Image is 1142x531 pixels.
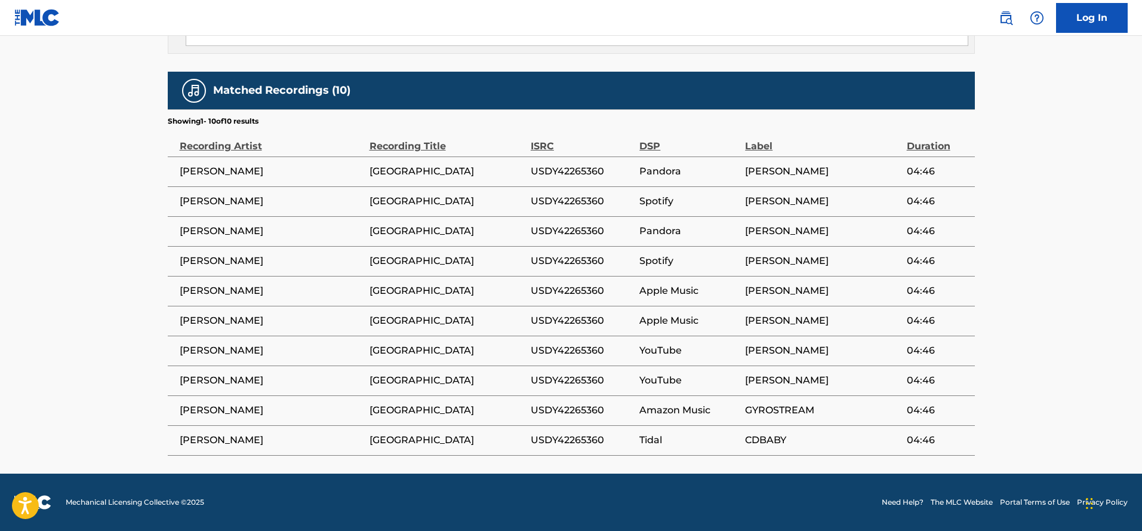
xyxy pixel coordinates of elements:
span: 04:46 [907,254,969,268]
span: [GEOGRAPHIC_DATA] [370,314,525,328]
span: [PERSON_NAME] [745,164,900,179]
a: Public Search [994,6,1018,30]
span: 04:46 [907,164,969,179]
img: help [1030,11,1044,25]
h5: Matched Recordings (10) [213,84,350,97]
span: [PERSON_NAME] [745,314,900,328]
span: USDY42265360 [531,284,633,298]
span: Mechanical Licensing Collective © 2025 [66,497,204,508]
span: [PERSON_NAME] [745,373,900,388]
span: 04:46 [907,224,969,238]
span: [GEOGRAPHIC_DATA] [370,254,525,268]
a: Need Help? [882,497,924,508]
span: [PERSON_NAME] [745,284,900,298]
span: YouTube [639,373,739,388]
a: The MLC Website [931,497,993,508]
iframe: Chat Widget [1082,474,1142,531]
div: Help [1025,6,1049,30]
div: ISRC [531,127,633,154]
a: Privacy Policy [1077,497,1128,508]
span: Tidal [639,433,739,447]
span: [PERSON_NAME] [180,194,364,208]
span: Spotify [639,194,739,208]
span: 04:46 [907,194,969,208]
span: [GEOGRAPHIC_DATA] [370,403,525,418]
span: [PERSON_NAME] [180,284,364,298]
img: MLC Logo [14,9,60,26]
span: YouTube [639,343,739,358]
span: Apple Music [639,284,739,298]
span: USDY42265360 [531,373,633,388]
span: 04:46 [907,314,969,328]
div: Label [745,127,900,154]
span: [PERSON_NAME] [745,224,900,238]
span: [GEOGRAPHIC_DATA] [370,343,525,358]
span: CDBABY [745,433,900,447]
span: Pandora [639,224,739,238]
span: [PERSON_NAME] [745,194,900,208]
img: search [999,11,1013,25]
a: Log In [1056,3,1128,33]
span: USDY42265360 [531,224,633,238]
span: [PERSON_NAME] [180,254,364,268]
span: [GEOGRAPHIC_DATA] [370,373,525,388]
div: DSP [639,127,739,154]
span: USDY42265360 [531,194,633,208]
span: [PERSON_NAME] [180,403,364,418]
span: [GEOGRAPHIC_DATA] [370,194,525,208]
span: [GEOGRAPHIC_DATA] [370,164,525,179]
div: Recording Artist [180,127,364,154]
span: [GEOGRAPHIC_DATA] [370,284,525,298]
a: Portal Terms of Use [1000,497,1070,508]
span: [PERSON_NAME] [745,343,900,358]
span: USDY42265360 [531,343,633,358]
span: [PERSON_NAME] [180,164,364,179]
span: [PERSON_NAME] [180,314,364,328]
span: USDY42265360 [531,254,633,268]
span: Amazon Music [639,403,739,418]
span: [GEOGRAPHIC_DATA] [370,433,525,447]
div: Widget de chat [1082,474,1142,531]
p: Showing 1 - 10 of 10 results [168,116,258,127]
div: Arrastrar [1086,486,1093,521]
span: GYROSTREAM [745,403,900,418]
img: Matched Recordings [187,84,201,98]
span: 04:46 [907,343,969,358]
span: [PERSON_NAME] [745,254,900,268]
div: Recording Title [370,127,525,154]
div: Duration [907,127,969,154]
span: 04:46 [907,433,969,447]
span: 04:46 [907,373,969,388]
span: Spotify [639,254,739,268]
span: USDY42265360 [531,433,633,447]
span: [PERSON_NAME] [180,373,364,388]
span: USDY42265360 [531,403,633,418]
img: logo [14,495,51,509]
span: [GEOGRAPHIC_DATA] [370,224,525,238]
span: Apple Music [639,314,739,328]
span: [PERSON_NAME] [180,224,364,238]
span: 04:46 [907,403,969,418]
span: USDY42265360 [531,314,633,328]
span: 04:46 [907,284,969,298]
span: [PERSON_NAME] [180,433,364,447]
span: Pandora [639,164,739,179]
span: USDY42265360 [531,164,633,179]
span: [PERSON_NAME] [180,343,364,358]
